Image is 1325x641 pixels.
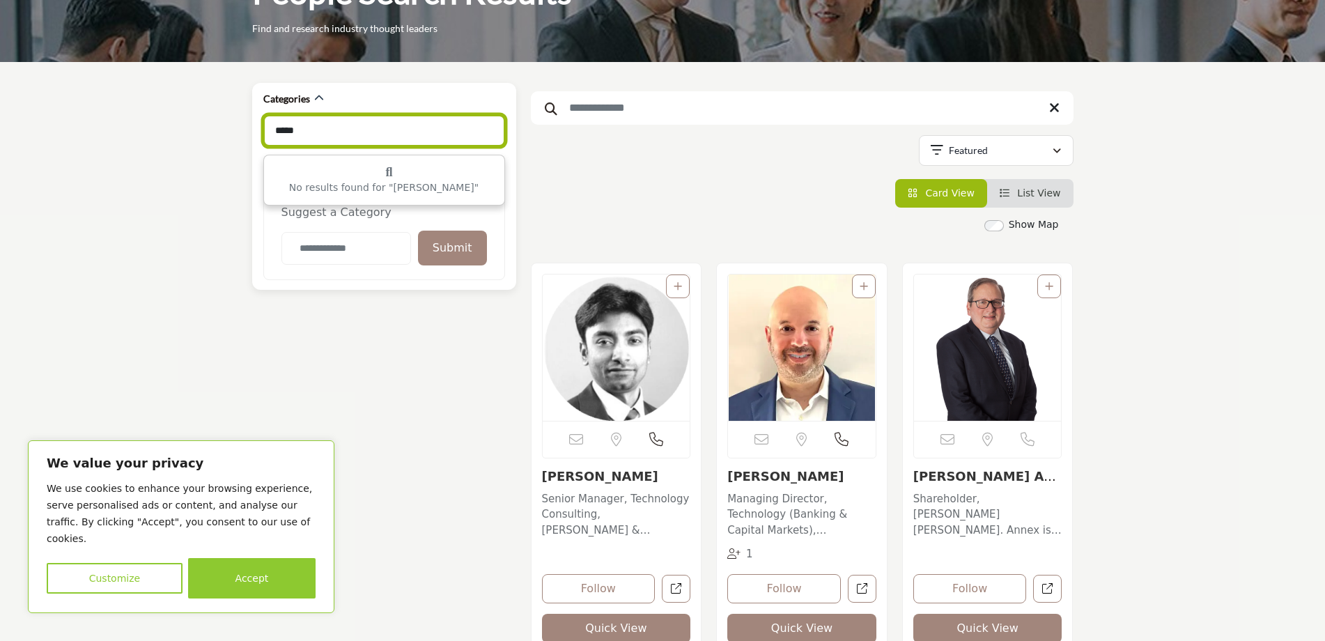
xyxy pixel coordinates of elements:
button: Follow [727,574,841,603]
a: Open Listing in new tab [543,275,690,421]
a: Add To List [674,281,682,292]
h2: Categories [263,92,310,106]
a: Open Listing in new tab [728,275,876,421]
p: Find and research industry thought leaders [252,22,437,36]
span: 1 [746,548,753,560]
h3: Adam Hirsh [727,469,876,484]
a: Open alan-i-annex in new tab [1033,575,1062,603]
a: Add To List [860,281,868,292]
a: Shareholder, [PERSON_NAME] [PERSON_NAME]. Annex is Co-Chair of the firm’s Global Corporate Practi... [913,488,1062,539]
button: Accept [188,558,316,598]
img: Abishek Chaki [543,275,690,421]
a: Managing Director, Technology (Banking & Capital Markets), [PERSON_NAME] is a Managing Director i... [727,488,876,539]
a: [PERSON_NAME] [727,469,844,484]
img: Alan I. Annex [914,275,1062,421]
button: Follow [542,574,656,603]
button: Featured [919,135,1074,166]
h3: Abishek Chaki [542,469,691,484]
a: View Card [908,187,975,199]
p: Shareholder, [PERSON_NAME] [PERSON_NAME]. Annex is Co-Chair of the firm’s Global Corporate Practi... [913,491,1062,539]
p: Senior Manager, Technology Consulting, [PERSON_NAME] & [PERSON_NAME] [PERSON_NAME] is a [US_STATE... [542,491,691,539]
a: Open Listing in new tab [914,275,1062,421]
button: Customize [47,563,183,594]
a: Add To List [1045,281,1053,292]
span: Card View [925,187,974,199]
p: We value your privacy [47,455,316,472]
p: We use cookies to enhance your browsing experience, serve personalised ads or content, and analys... [47,480,316,547]
li: List View [987,179,1074,208]
a: [PERSON_NAME] [542,469,658,484]
span: List View [1017,187,1060,199]
input: Category Name [281,232,411,265]
h3: Alan I. Annex [913,469,1062,484]
a: Open adam-hirsh in new tab [848,575,876,603]
input: Search Keyword [531,91,1074,125]
a: [PERSON_NAME] Annex [913,469,1062,499]
img: Adam Hirsh [728,275,876,421]
input: Search Category [263,115,505,146]
button: Follow [913,574,1027,603]
span: Suggest a Category [281,206,392,219]
p: Managing Director, Technology (Banking & Capital Markets), [PERSON_NAME] is a Managing Director i... [727,491,876,539]
div: No results found for "[PERSON_NAME]" [264,155,504,205]
li: Card View [895,179,987,208]
a: Senior Manager, Technology Consulting, [PERSON_NAME] & [PERSON_NAME] [PERSON_NAME] is a [US_STATE... [542,488,691,539]
p: Featured [949,144,988,157]
div: Followers [727,546,753,562]
a: View List [1000,187,1061,199]
a: Open abishek-chaki in new tab [662,575,690,603]
label: Show Map [1009,217,1059,232]
button: Submit [418,231,487,265]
